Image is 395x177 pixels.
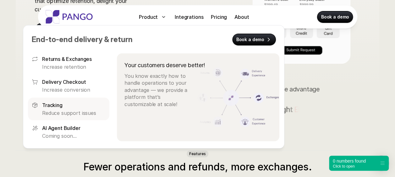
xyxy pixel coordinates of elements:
[139,13,158,21] p: Product
[28,97,109,120] a: TrackingReduce support issues
[236,36,264,43] p: Book a demo
[124,72,192,108] p: You know exactly how to handle operations to your advantage — we provide a platform that’s custom...
[28,74,109,97] a: Delivery CheckoutIncrease conversion
[124,61,205,69] p: Your customers deserve better!
[104,35,109,44] span: &
[234,13,249,21] p: About
[208,12,229,22] a: Pricing
[42,78,86,86] p: Delivery Checkout
[172,12,206,22] a: Integrations
[28,51,109,74] a: Returns & ExchangesIncrease retention
[42,109,106,116] p: Reduce support issues
[42,63,106,70] p: Increase retention
[42,86,106,93] p: Increase conversion
[74,35,102,44] span: delivery
[211,13,227,21] p: Pricing
[32,35,73,44] span: End-to-end
[76,84,319,94] p: Helping leading brands turn e-commerce operations into their competitive advantage
[317,11,353,23] a: Book a demo
[321,14,349,20] p: Book a demo
[189,152,206,156] h2: Features
[111,35,133,44] span: return
[175,13,203,21] p: Integrations
[232,12,251,22] a: About
[80,161,315,173] h3: Fewer operations and refunds, more exchanges.
[42,124,80,132] p: AI Agent Builder
[42,132,106,139] p: Coming soon...
[42,55,92,63] p: Returns & Exchanges
[42,101,63,109] p: Tracking
[233,34,276,45] a: Book a demo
